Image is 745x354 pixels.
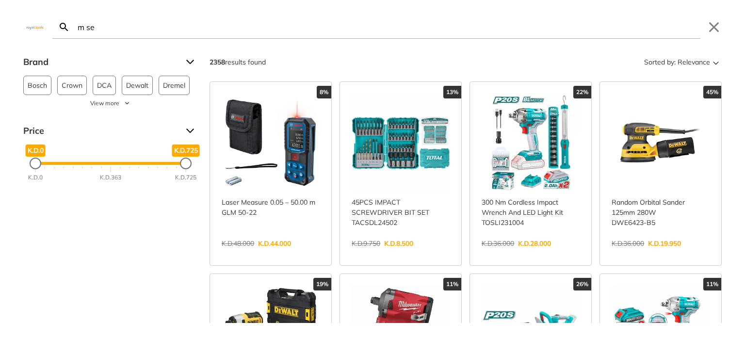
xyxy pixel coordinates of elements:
div: K.D.363 [100,173,121,182]
div: 8% [317,86,331,98]
span: Price [23,123,178,139]
span: Dewalt [126,76,148,95]
div: Minimum Price [30,158,41,169]
button: Crown [57,76,87,95]
div: results found [210,54,266,70]
strong: 2358 [210,58,225,66]
div: 22% [573,86,591,98]
div: Maximum Price [180,158,192,169]
input: Search… [76,16,700,38]
div: 13% [443,86,461,98]
span: View more [90,99,119,108]
div: K.D.725 [175,173,196,182]
span: Bosch [28,76,47,95]
span: Dremel [163,76,185,95]
button: DCA [93,76,116,95]
button: Bosch [23,76,51,95]
div: 11% [703,278,721,290]
button: Close [706,19,722,35]
div: 45% [703,86,721,98]
button: Sorted by:Relevance Sort [642,54,722,70]
div: K.D.0 [28,173,43,182]
button: View more [23,99,198,108]
span: Brand [23,54,178,70]
button: Dewalt [122,76,153,95]
div: 26% [573,278,591,290]
span: Crown [62,76,82,95]
span: Relevance [678,54,710,70]
button: Dremel [159,76,190,95]
div: 11% [443,278,461,290]
svg: Sort [710,56,722,68]
div: 19% [313,278,331,290]
span: DCA [97,76,112,95]
img: Close [23,25,47,29]
svg: Search [58,21,70,33]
